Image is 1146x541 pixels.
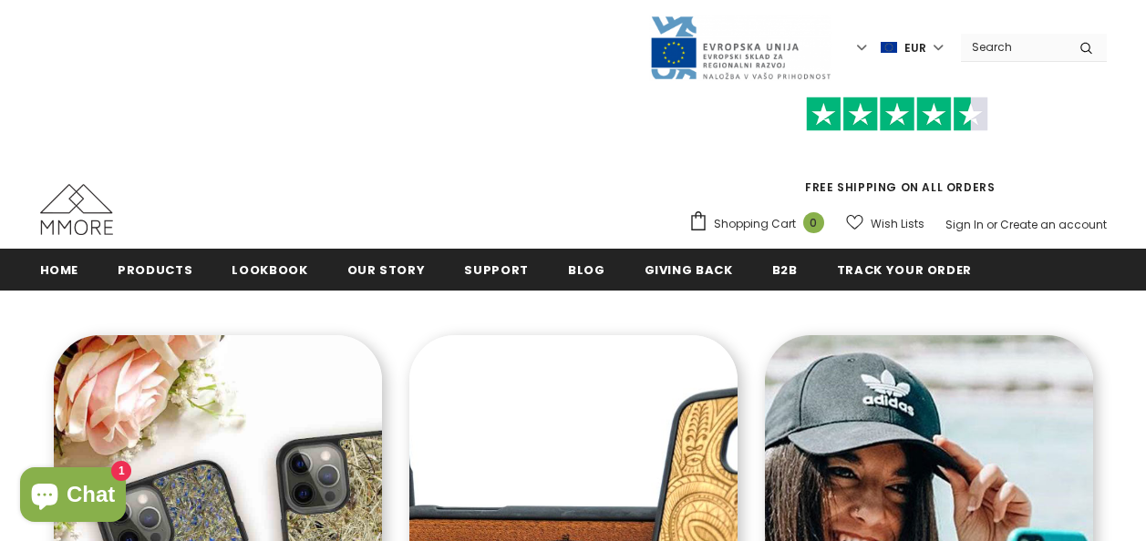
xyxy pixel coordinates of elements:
[649,39,831,55] a: Javni Razpis
[846,208,924,240] a: Wish Lists
[806,97,988,132] img: Trust Pilot Stars
[1000,217,1107,232] a: Create an account
[464,261,529,279] span: support
[40,261,79,279] span: Home
[714,215,796,233] span: Shopping Cart
[961,34,1066,60] input: Search Site
[649,15,831,81] img: Javni Razpis
[464,249,529,290] a: support
[15,467,131,526] inbox-online-store-chat: Shopify online store chat
[904,39,926,57] span: EUR
[688,105,1107,195] span: FREE SHIPPING ON ALL ORDERS
[645,249,733,290] a: Giving back
[688,210,833,238] a: Shopping Cart 0
[986,217,997,232] span: or
[232,249,307,290] a: Lookbook
[118,249,192,290] a: Products
[772,249,798,290] a: B2B
[232,261,307,279] span: Lookbook
[347,261,426,279] span: Our Story
[772,261,798,279] span: B2B
[347,249,426,290] a: Our Story
[945,217,984,232] a: Sign In
[568,249,605,290] a: Blog
[688,131,1107,179] iframe: Customer reviews powered by Trustpilot
[568,261,605,279] span: Blog
[837,249,972,290] a: Track your order
[118,261,192,279] span: Products
[803,212,824,233] span: 0
[871,215,924,233] span: Wish Lists
[645,261,733,279] span: Giving back
[40,184,113,235] img: MMORE Cases
[40,249,79,290] a: Home
[837,261,972,279] span: Track your order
